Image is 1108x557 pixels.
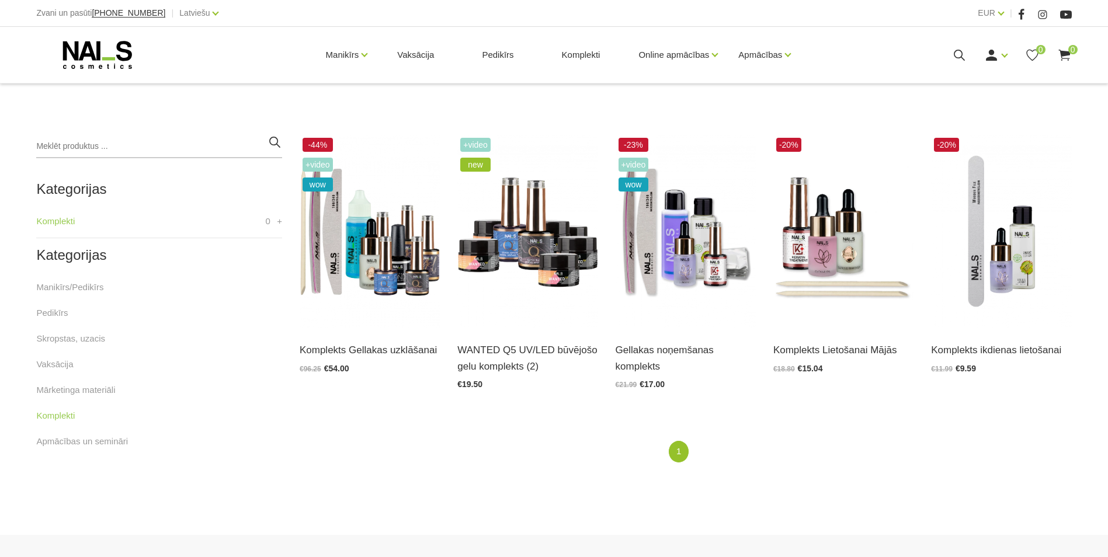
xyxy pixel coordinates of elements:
span: +Video [303,158,333,172]
a: Komplekti [36,409,75,423]
a: Latviešu [179,6,210,20]
a: Komplekts Gellakas uzklāšanai [300,342,440,358]
span: 0 [1068,45,1078,54]
div: Zvani un pasūti [36,6,165,20]
span: 0 [1036,45,1046,54]
span: [PHONE_NUMBER] [92,8,165,18]
a: Komplekti [553,27,610,83]
img: Komplektā ietilst:- Organic Lotion Lithi&Jasmine 50 ml;- Melleņu Kutikulu eļļa 15 ml;- Wooden Fil... [931,135,1071,328]
nav: catalog-product-list [300,441,1072,462]
span: | [1010,6,1012,20]
span: €17.00 [640,380,665,389]
a: 0 [1057,48,1072,62]
a: 1 [669,441,689,462]
a: Manikīrs/Pedikīrs [36,280,103,294]
h2: Kategorijas [36,182,282,197]
a: Apmācības un semināri [36,434,128,448]
h2: Kategorijas [36,248,282,263]
span: €9.59 [956,364,976,373]
span: -23% [619,138,649,152]
span: €19.50 [457,380,482,389]
a: Online apmācības [638,32,709,78]
a: Vaksācija [388,27,443,83]
span: €15.04 [798,364,823,373]
a: + [277,214,282,228]
span: | [171,6,173,20]
a: Skropstas, uzacis [36,332,105,346]
input: Meklēt produktus ... [36,135,282,158]
span: -44% [303,138,333,152]
a: WANTED Q5 UV/LED būvējošo gelu komplekts (2) [457,342,598,374]
span: +Video [619,158,649,172]
img: Gellakas uzklāšanas komplektā ietilpst:Wipe Off Solutions 3in1/30mlBrilliant Bond Bezskābes praim... [300,135,440,328]
img: Gellakas noņemšanas komplekts ietver▪️ Līdzeklis Gellaku un citu Soak Off produktu noņemšanai (10... [616,135,756,328]
a: Apmācības [738,32,782,78]
a: Pedikīrs [473,27,523,83]
span: -20% [776,138,801,152]
a: Vaksācija [36,357,73,371]
a: Gellakas noņemšanas komplekts [616,342,756,374]
img: Komplektā ietilpst:- Keratīna līdzeklis bojātu nagu atjaunošanai, 14 ml,- Kutikulas irdinātājs ar... [773,135,914,328]
a: Komplekts ikdienas lietošanai [931,342,1071,358]
a: EUR [978,6,995,20]
span: 0 [266,214,270,228]
span: €21.99 [616,381,637,389]
span: wow [303,177,333,192]
a: [PHONE_NUMBER] [92,9,165,18]
span: -20% [934,138,959,152]
img: Wanted gelu starta komplekta ietilpst:- Quick Builder Clear HYBRID bāze UV/LED, 8 ml;- Quick Crys... [457,135,598,328]
span: €18.80 [773,365,795,373]
span: +Video [460,138,491,152]
span: €54.00 [324,364,349,373]
a: Mārketinga materiāli [36,383,115,397]
a: Komplekti [36,214,75,228]
span: €11.99 [931,365,953,373]
a: 0 [1025,48,1040,62]
a: Manikīrs [326,32,359,78]
span: wow [619,177,649,192]
span: new [460,158,491,172]
a: Komplekts Lietošanai Mājās [773,342,914,358]
a: Pedikīrs [36,306,68,320]
span: €96.25 [300,365,321,373]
